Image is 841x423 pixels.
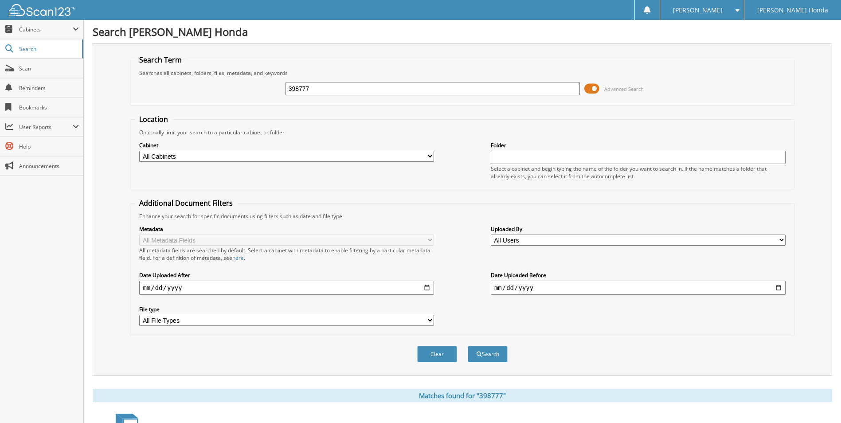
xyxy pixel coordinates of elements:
div: Select a cabinet and begin typing the name of the folder you want to search in. If the name match... [491,165,786,180]
label: Folder [491,141,786,149]
div: Searches all cabinets, folders, files, metadata, and keywords [135,69,790,77]
span: [PERSON_NAME] [673,8,723,13]
legend: Search Term [135,55,186,65]
span: Bookmarks [19,104,79,111]
div: Matches found for "398777" [93,389,832,402]
div: Optionally limit your search to a particular cabinet or folder [135,129,790,136]
label: Uploaded By [491,225,786,233]
a: here [232,254,244,262]
label: Date Uploaded After [139,271,434,279]
span: Reminders [19,84,79,92]
label: Cabinet [139,141,434,149]
span: Search [19,45,78,53]
div: All metadata fields are searched by default. Select a cabinet with metadata to enable filtering b... [139,247,434,262]
span: User Reports [19,123,73,131]
label: File type [139,305,434,313]
span: [PERSON_NAME] Honda [757,8,828,13]
input: end [491,281,786,295]
span: Announcements [19,162,79,170]
legend: Additional Document Filters [135,198,237,208]
span: Help [19,143,79,150]
h1: Search [PERSON_NAME] Honda [93,24,832,39]
label: Date Uploaded Before [491,271,786,279]
label: Metadata [139,225,434,233]
button: Search [468,346,508,362]
input: start [139,281,434,295]
button: Clear [417,346,457,362]
span: Scan [19,65,79,72]
legend: Location [135,114,172,124]
span: Advanced Search [604,86,644,92]
div: Enhance your search for specific documents using filters such as date and file type. [135,212,790,220]
img: scan123-logo-white.svg [9,4,75,16]
span: Cabinets [19,26,73,33]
